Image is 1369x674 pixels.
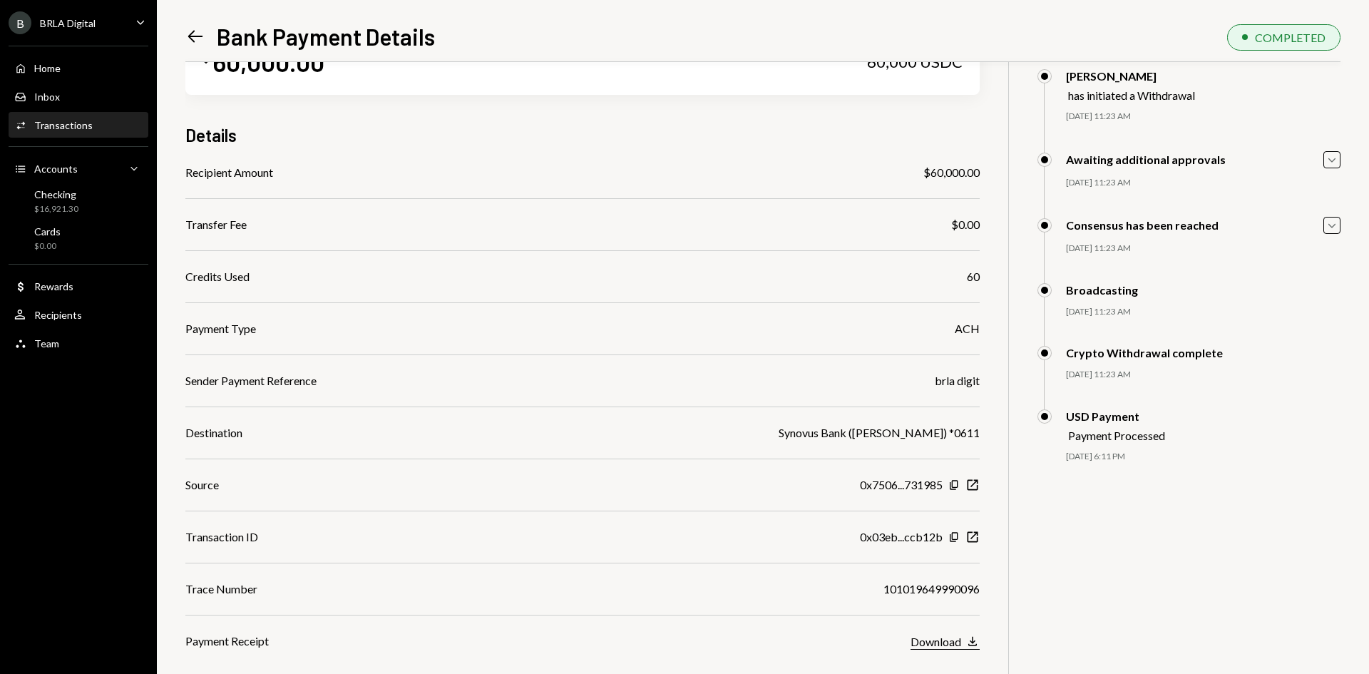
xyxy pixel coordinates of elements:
div: Sender Payment Reference [185,372,317,389]
div: USD Payment [1066,409,1165,423]
div: has initiated a Withdrawal [1068,88,1195,102]
div: B [9,11,31,34]
div: Transaction ID [185,529,258,546]
div: Destination [185,424,242,441]
div: 0x7506...731985 [860,476,943,494]
div: [DATE] 11:23 AM [1066,111,1340,123]
div: $16,921.30 [34,203,78,215]
div: [DATE] 11:23 AM [1066,306,1340,318]
div: 101019649990096 [883,581,980,598]
div: Consensus has been reached [1066,218,1219,232]
a: Checking$16,921.30 [9,184,148,218]
a: Accounts [9,155,148,181]
div: COMPLETED [1255,31,1326,44]
div: ACH [955,320,980,337]
div: Transactions [34,119,93,131]
div: Team [34,337,59,349]
div: brla digit [935,372,980,389]
div: Payment Type [185,320,256,337]
div: Source [185,476,219,494]
a: Team [9,330,148,356]
div: 60 [967,268,980,285]
a: Cards$0.00 [9,221,148,255]
div: $0.00 [34,240,61,252]
div: 0x03eb...ccb12b [860,529,943,546]
div: [DATE] 11:23 AM [1066,177,1340,189]
h1: Bank Payment Details [217,22,435,51]
div: Accounts [34,163,78,175]
div: Payment Processed [1068,429,1165,442]
div: Download [911,635,961,648]
div: Home [34,62,61,74]
div: Cards [34,225,61,238]
div: Credits Used [185,268,250,285]
div: Trace Number [185,581,257,598]
div: $60,000.00 [923,164,980,181]
div: Broadcasting [1066,283,1138,297]
div: Inbox [34,91,60,103]
div: Recipients [34,309,82,321]
div: Payment Receipt [185,633,269,650]
a: Rewards [9,273,148,299]
div: Synovus Bank ([PERSON_NAME]) *0611 [779,424,980,441]
div: Rewards [34,280,73,292]
a: Recipients [9,302,148,327]
a: Home [9,55,148,81]
div: Awaiting additional approvals [1066,153,1226,166]
button: Download [911,634,980,650]
a: Inbox [9,83,148,109]
div: [DATE] 6:11 PM [1066,451,1340,463]
a: Transactions [9,112,148,138]
div: [DATE] 11:23 AM [1066,242,1340,255]
h3: Details [185,123,237,147]
div: Recipient Amount [185,164,273,181]
div: [DATE] 11:23 AM [1066,369,1340,381]
div: Checking [34,188,78,200]
div: BRLA Digital [40,17,96,29]
div: [PERSON_NAME] [1066,69,1195,83]
div: Transfer Fee [185,216,247,233]
div: Crypto Withdrawal complete [1066,346,1223,359]
div: $0.00 [951,216,980,233]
